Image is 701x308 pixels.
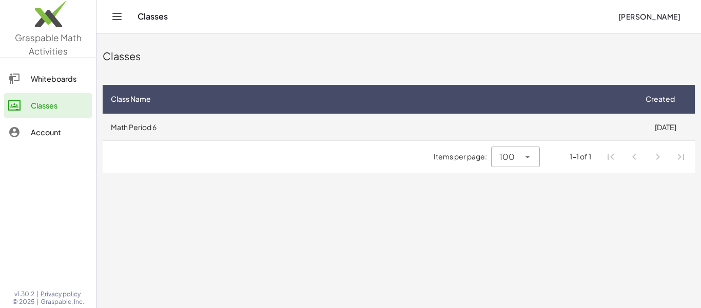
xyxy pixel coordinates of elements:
[434,151,491,162] span: Items per page:
[570,151,591,162] div: 1-1 of 1
[499,151,515,163] span: 100
[109,8,125,25] button: Toggle navigation
[14,290,34,298] span: v1.30.2
[12,298,34,306] span: © 2025
[4,66,92,91] a: Whiteboards
[646,94,675,104] span: Created
[4,120,92,144] a: Account
[103,49,695,63] div: Classes
[36,298,38,306] span: |
[111,94,151,104] span: Class Name
[636,114,695,140] td: [DATE]
[41,298,84,306] span: Graspable, Inc.
[31,126,88,138] div: Account
[618,12,680,21] span: [PERSON_NAME]
[31,99,88,112] div: Classes
[31,73,88,85] div: Whiteboards
[4,93,92,118] a: Classes
[103,114,636,140] td: Math Period 6
[599,145,693,169] nav: Pagination Navigation
[36,290,38,298] span: |
[610,7,689,26] button: [PERSON_NAME]
[15,32,82,57] span: Graspable Math Activities
[41,290,84,298] a: Privacy policy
